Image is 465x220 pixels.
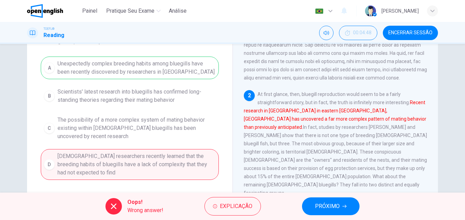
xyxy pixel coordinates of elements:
button: Análise [166,5,189,17]
span: Encerrar Sessão [388,30,432,36]
button: Explicação [204,197,261,216]
div: [PERSON_NAME] [381,7,419,15]
span: Explicação [220,201,252,211]
span: Painel [82,7,97,15]
div: Silenciar [319,26,334,40]
img: pt [315,9,324,14]
button: Pratique seu exame [103,5,163,17]
a: OpenEnglish logo [27,4,79,18]
span: Wrong answer! [127,206,163,215]
span: Oops! [127,198,163,206]
span: Análise [169,7,187,15]
img: Profile picture [365,5,376,16]
button: PRÓXIMO [302,197,360,215]
span: At first glance, then, bluegill reproduction would seem to be a fairly straightforward story, but... [244,91,427,196]
span: Pratique seu exame [106,7,154,15]
div: Esconder [339,26,377,40]
button: Painel [79,5,101,17]
img: OpenEnglish logo [27,4,63,18]
div: 2 [244,90,255,101]
span: TOEFL® [43,26,54,31]
span: 00:04:48 [353,30,372,36]
span: PRÓXIMO [315,201,340,211]
h1: Reading [43,31,64,39]
button: Encerrar Sessão [383,26,438,40]
button: 00:04:48 [339,26,377,40]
